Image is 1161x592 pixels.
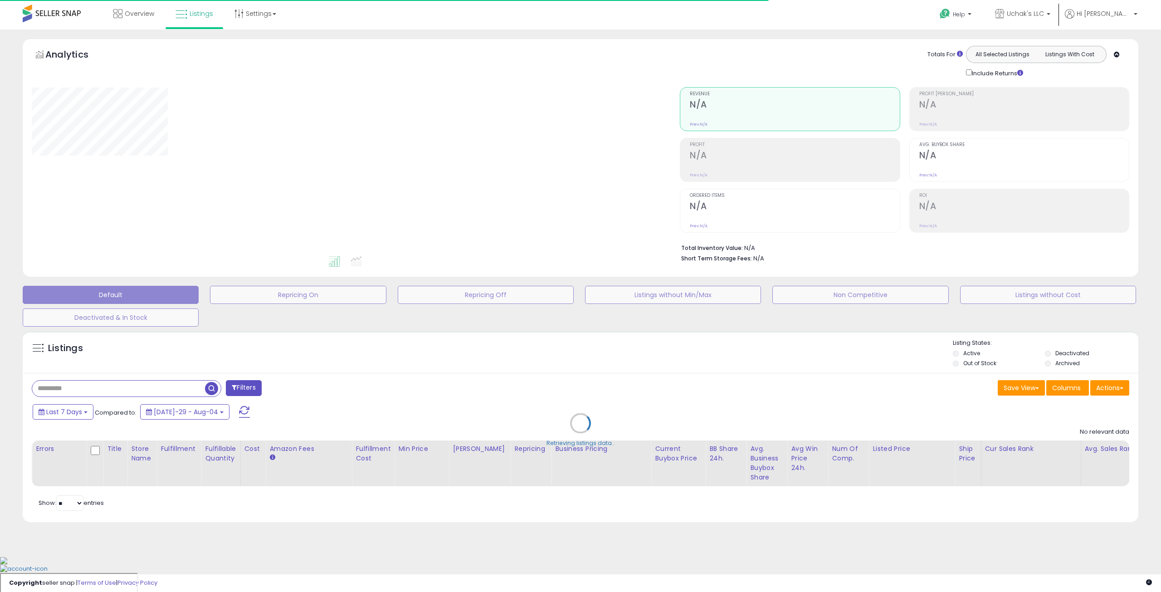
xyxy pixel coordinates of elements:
[1065,9,1137,29] a: Hi [PERSON_NAME]
[919,172,937,178] small: Prev: N/A
[690,172,707,178] small: Prev: N/A
[681,254,752,262] b: Short Term Storage Fees:
[1007,9,1044,18] span: Uchak's LLC
[919,99,1129,112] h2: N/A
[585,286,761,304] button: Listings without Min/Max
[919,223,937,229] small: Prev: N/A
[190,9,213,18] span: Listings
[210,286,386,304] button: Repricing On
[753,254,764,263] span: N/A
[919,150,1129,162] h2: N/A
[690,150,899,162] h2: N/A
[927,50,963,59] div: Totals For
[690,193,899,198] span: Ordered Items
[690,92,899,97] span: Revenue
[953,10,965,18] span: Help
[398,286,574,304] button: Repricing Off
[681,242,1122,253] li: N/A
[45,48,106,63] h5: Analytics
[960,286,1136,304] button: Listings without Cost
[690,142,899,147] span: Profit
[919,122,937,127] small: Prev: N/A
[939,8,951,20] i: Get Help
[125,9,154,18] span: Overview
[969,49,1036,60] button: All Selected Listings
[690,223,707,229] small: Prev: N/A
[1036,49,1103,60] button: Listings With Cost
[919,201,1129,213] h2: N/A
[690,99,899,112] h2: N/A
[772,286,948,304] button: Non Competitive
[690,122,707,127] small: Prev: N/A
[919,92,1129,97] span: Profit [PERSON_NAME]
[23,286,199,304] button: Default
[919,193,1129,198] span: ROI
[919,142,1129,147] span: Avg. Buybox Share
[1077,9,1131,18] span: Hi [PERSON_NAME]
[959,68,1034,78] div: Include Returns
[23,308,199,327] button: Deactivated & In Stock
[932,1,981,29] a: Help
[546,439,615,447] div: Retrieving listings data..
[681,244,743,252] b: Total Inventory Value:
[690,201,899,213] h2: N/A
